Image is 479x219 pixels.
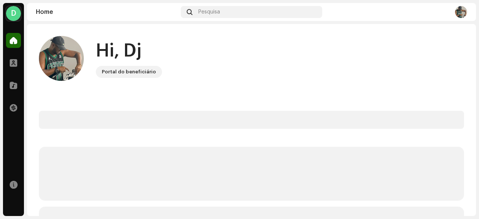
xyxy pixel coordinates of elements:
[36,9,178,15] div: Home
[96,39,162,63] div: Hi, Dj
[39,36,84,81] img: 6cca4438-b263-425b-9086-05ada1dd3b35
[102,67,156,76] div: Portal do beneficiário
[6,6,21,21] div: D
[455,6,467,18] img: 6cca4438-b263-425b-9086-05ada1dd3b35
[198,9,220,15] span: Pesquisa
